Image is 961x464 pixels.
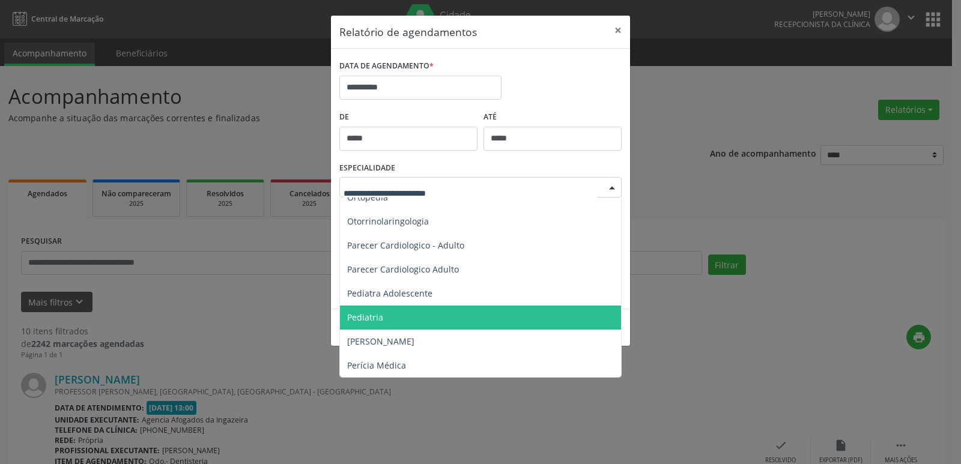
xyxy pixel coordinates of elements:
label: ESPECIALIDADE [339,159,395,178]
span: Ortopedia [347,191,388,203]
span: Pediatria [347,312,383,323]
label: DATA DE AGENDAMENTO [339,57,434,76]
span: Parecer Cardiologico - Adulto [347,240,464,251]
span: Otorrinolaringologia [347,215,429,227]
span: Pediatra Adolescente [347,288,432,299]
span: Perícia Médica [347,360,406,371]
span: [PERSON_NAME] [347,336,414,347]
label: De [339,108,477,127]
button: Close [606,16,630,45]
h5: Relatório de agendamentos [339,24,477,40]
span: Parecer Cardiologico Adulto [347,264,459,275]
label: ATÉ [484,108,622,127]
